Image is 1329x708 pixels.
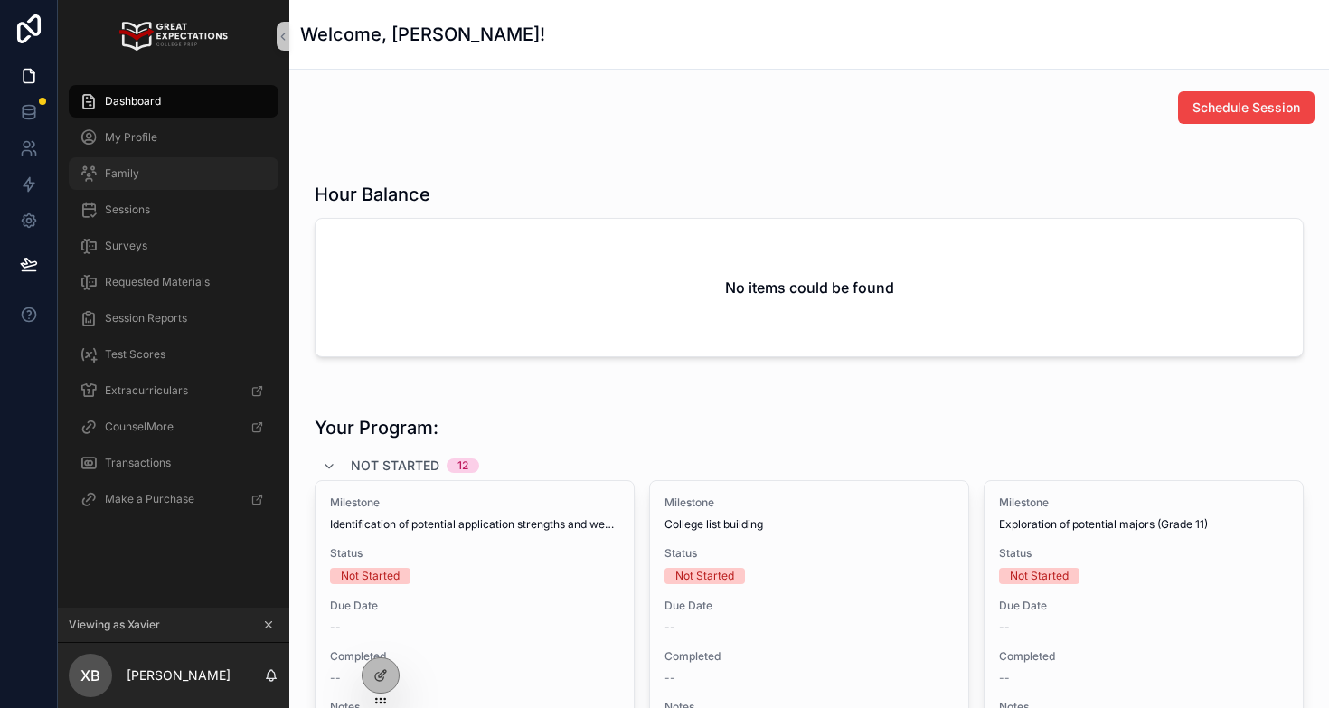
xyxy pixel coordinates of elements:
[330,517,619,532] span: Identification of potential application strengths and weaknesses (Grade 11)
[999,496,1288,510] span: Milestone
[1010,568,1069,584] div: Not Started
[351,457,439,475] span: Not Started
[105,166,139,181] span: Family
[119,22,227,51] img: App logo
[105,130,157,145] span: My Profile
[330,671,341,685] span: --
[105,456,171,470] span: Transactions
[330,496,619,510] span: Milestone
[127,666,231,684] p: [PERSON_NAME]
[105,347,165,362] span: Test Scores
[315,415,438,440] h1: Your Program:
[999,649,1288,664] span: Completed
[664,599,954,613] span: Due Date
[69,194,278,226] a: Sessions
[1178,91,1315,124] button: Schedule Session
[315,182,430,207] h1: Hour Balance
[999,599,1288,613] span: Due Date
[69,447,278,479] a: Transactions
[105,492,194,506] span: Make a Purchase
[69,85,278,118] a: Dashboard
[664,517,763,532] span: College list building
[105,275,210,289] span: Requested Materials
[69,374,278,407] a: Extracurriculars
[999,517,1208,532] span: Exploration of potential majors (Grade 11)
[105,203,150,217] span: Sessions
[675,568,734,584] div: Not Started
[664,546,954,561] span: Status
[69,338,278,371] a: Test Scores
[105,94,161,109] span: Dashboard
[80,665,100,686] span: XB
[69,230,278,262] a: Surveys
[330,599,619,613] span: Due Date
[330,620,341,635] span: --
[69,157,278,190] a: Family
[58,72,289,539] div: scrollable content
[664,620,675,635] span: --
[69,483,278,515] a: Make a Purchase
[330,546,619,561] span: Status
[457,458,468,473] div: 12
[664,671,675,685] span: --
[999,620,1010,635] span: --
[330,649,619,664] span: Completed
[300,22,545,47] h1: Welcome, [PERSON_NAME]!
[69,411,278,443] a: CounselMore
[999,546,1288,561] span: Status
[69,302,278,335] a: Session Reports
[999,671,1010,685] span: --
[664,649,954,664] span: Completed
[105,311,187,326] span: Session Reports
[105,420,174,434] span: CounselMore
[105,239,147,253] span: Surveys
[105,383,188,398] span: Extracurriculars
[69,266,278,298] a: Requested Materials
[69,121,278,154] a: My Profile
[725,277,894,298] h2: No items could be found
[341,568,400,584] div: Not Started
[69,618,160,632] span: Viewing as Xavier
[664,496,954,510] span: Milestone
[1192,99,1300,117] span: Schedule Session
